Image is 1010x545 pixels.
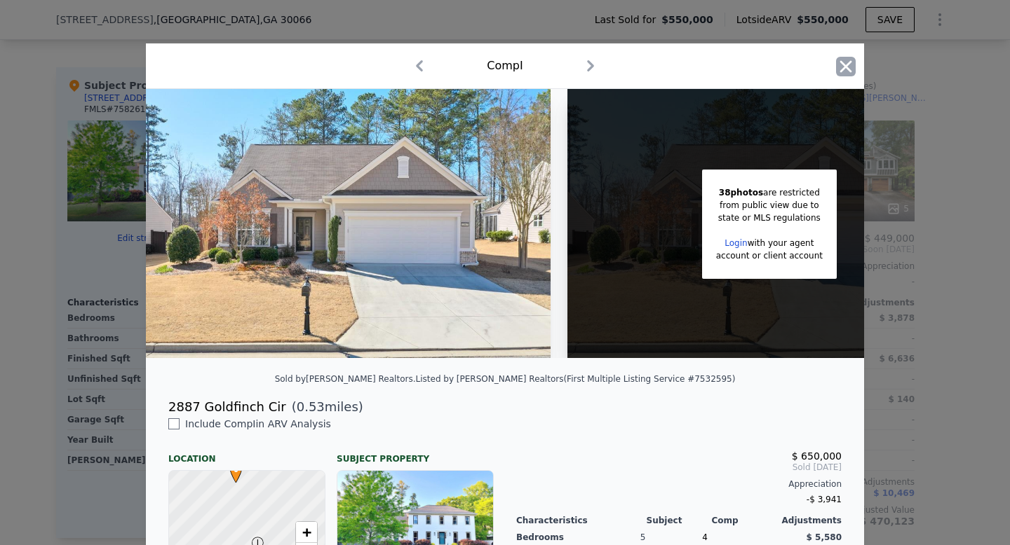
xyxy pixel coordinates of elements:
[168,397,286,417] div: 2887 Goldfinch Cir
[227,464,235,472] div: •
[248,537,257,545] div: I
[725,238,747,248] a: Login
[516,462,842,473] span: Sold [DATE]
[716,249,823,262] div: account or client account
[716,186,823,199] div: are restricted
[776,515,842,526] div: Adjustments
[180,418,337,429] span: Include Comp I in ARV Analysis
[275,374,416,384] div: Sold by [PERSON_NAME] Realtors .
[146,89,551,358] img: Property Img
[702,532,708,542] span: 4
[807,495,842,504] span: -$ 3,941
[719,188,763,198] span: 38 photos
[792,450,842,462] span: $ 650,000
[168,442,325,464] div: Location
[516,478,842,490] div: Appreciation
[296,522,317,543] a: Zoom in
[302,523,311,541] span: +
[416,374,736,384] div: Listed by [PERSON_NAME] Realtors (First Multiple Listing Service #7532595)
[716,199,823,212] div: from public view due to
[297,399,325,414] span: 0.53
[487,57,523,74] div: Comp I
[716,212,823,224] div: state or MLS regulations
[337,442,494,464] div: Subject Property
[516,515,647,526] div: Characteristics
[807,532,842,542] span: $ 5,580
[711,515,776,526] div: Comp
[748,238,814,248] span: with your agent
[647,515,712,526] div: Subject
[286,397,363,417] span: ( miles)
